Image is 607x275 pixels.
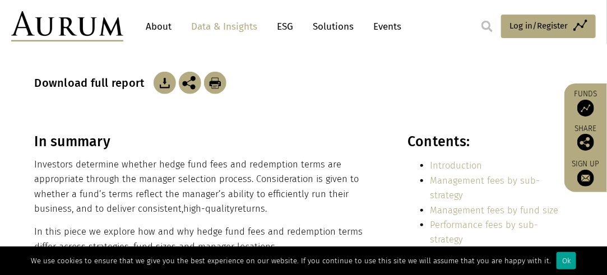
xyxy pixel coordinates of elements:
span: Log in/Register [509,19,568,32]
a: Management fees by sub-strategy [430,175,540,201]
h3: In summary [35,133,383,150]
a: Funds [570,89,601,116]
a: Solutions [307,16,359,37]
p: Investors determine whether hedge fund fees and redemption terms are appropriate through the mana... [35,157,383,217]
img: Share this post [577,134,594,151]
img: Sign up to our newsletter [577,170,594,187]
a: Introduction [430,160,482,171]
a: Events [368,16,401,37]
img: Aurum [11,11,123,41]
img: Download Article [154,72,176,94]
a: Log in/Register [501,15,596,38]
a: Data & Insights [186,16,263,37]
img: Share this post [179,72,201,94]
a: About [140,16,177,37]
a: ESG [271,16,299,37]
img: Access Funds [577,100,594,116]
p: In this piece we explore how and why hedge fund fees and redemption terms differ across strategie... [35,225,383,254]
span: high-quality [184,203,235,214]
a: Performance fees by sub-strategy [430,220,538,245]
a: Management fees by fund size [430,205,558,216]
div: Ok [557,252,576,269]
div: Share [570,125,601,151]
h3: Download full report [35,76,151,90]
img: search.svg [481,21,493,32]
h3: Contents: [407,133,569,150]
img: Download Article [204,72,226,94]
a: Sign up [570,159,601,187]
